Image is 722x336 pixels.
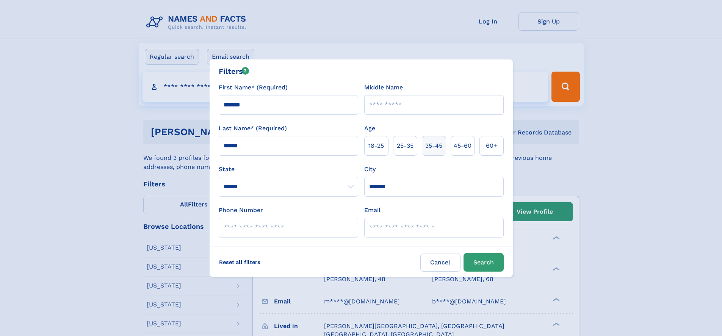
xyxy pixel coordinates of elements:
label: Cancel [420,253,460,272]
label: City [364,165,376,174]
label: Reset all filters [214,253,265,271]
button: Search [464,253,504,272]
label: Middle Name [364,83,403,92]
label: Email [364,206,381,215]
span: 45‑60 [454,141,471,150]
label: Last Name* (Required) [219,124,287,133]
label: Age [364,124,375,133]
span: 18‑25 [368,141,384,150]
div: Filters [219,66,249,77]
label: Phone Number [219,206,263,215]
span: 25‑35 [397,141,413,150]
label: State [219,165,358,174]
label: First Name* (Required) [219,83,288,92]
span: 60+ [486,141,497,150]
span: 35‑45 [425,141,442,150]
